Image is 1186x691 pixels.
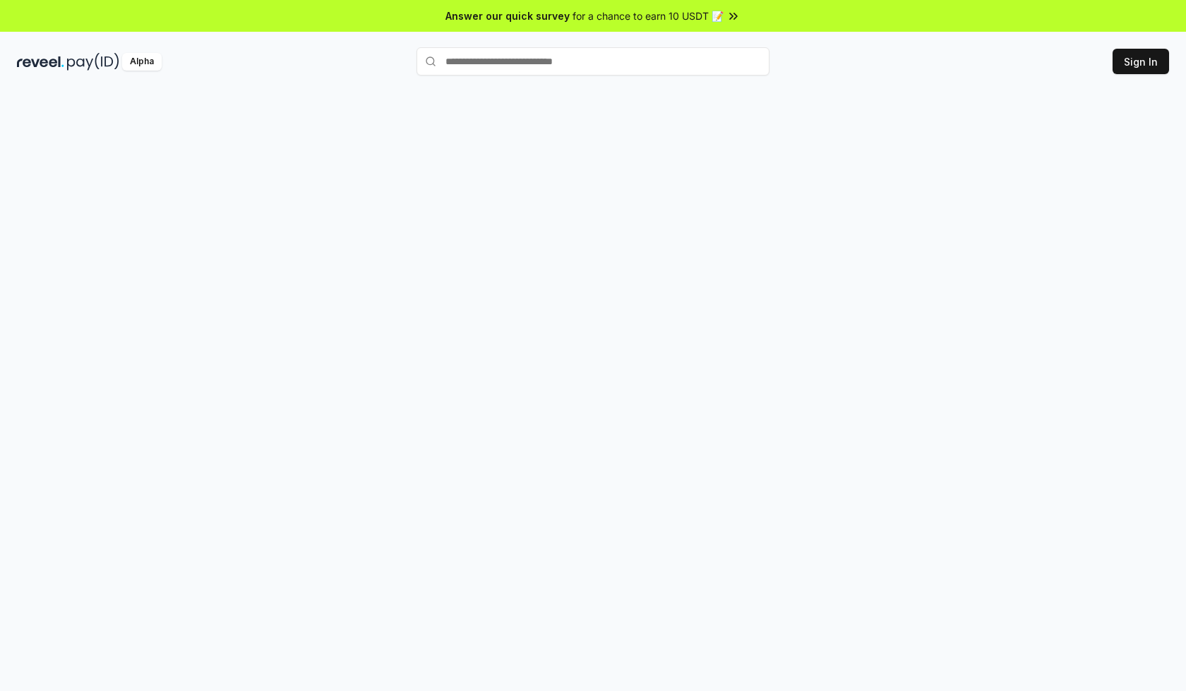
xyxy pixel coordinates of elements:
[67,53,119,71] img: pay_id
[17,53,64,71] img: reveel_dark
[573,8,724,23] span: for a chance to earn 10 USDT 📝
[445,8,570,23] span: Answer our quick survey
[122,53,162,71] div: Alpha
[1113,49,1169,74] button: Sign In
